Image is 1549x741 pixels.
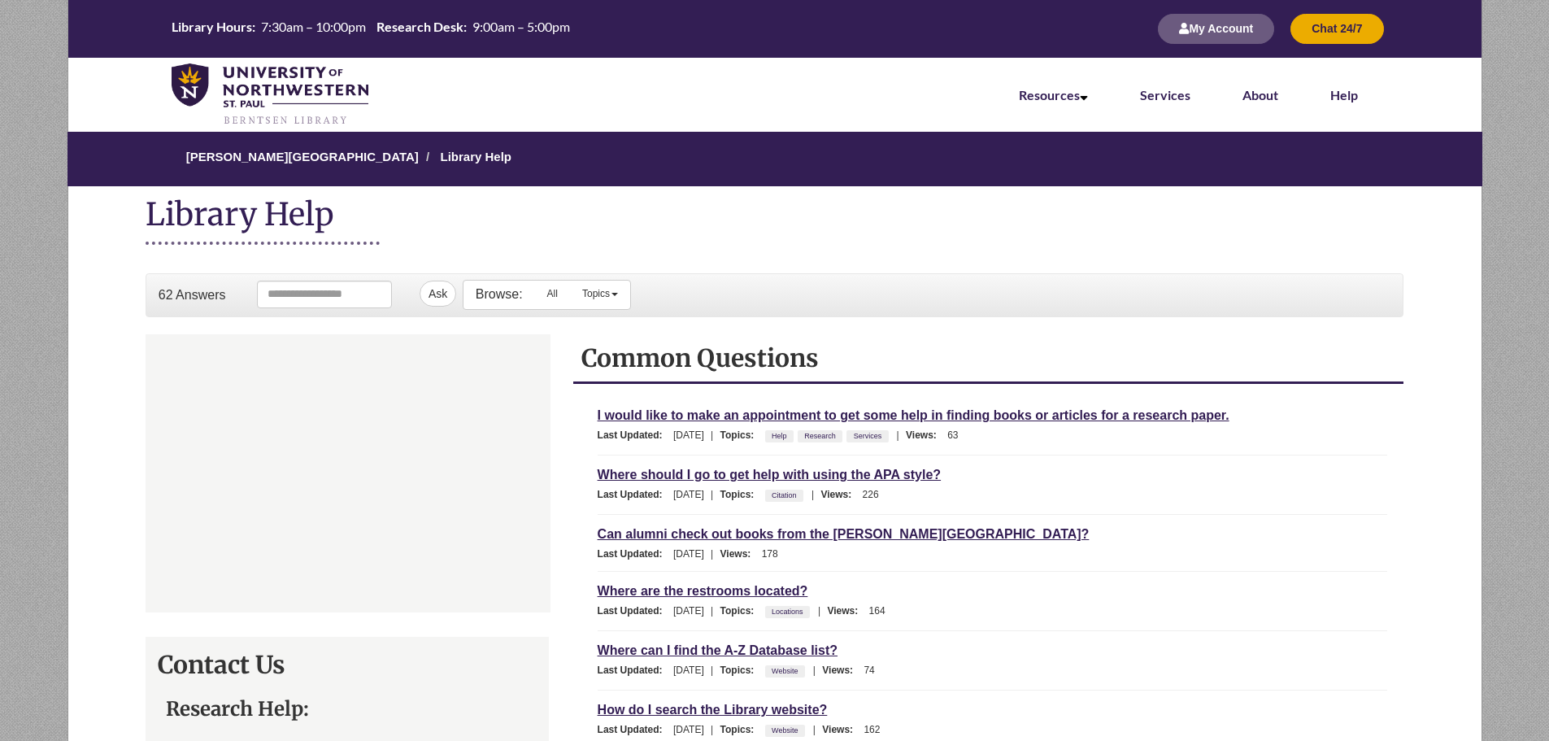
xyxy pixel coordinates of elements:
a: Services [1140,87,1190,102]
a: [PERSON_NAME][GEOGRAPHIC_DATA] [186,150,419,163]
span: 9:00am – 5:00pm [472,19,570,34]
span: Topics: [720,665,763,676]
ul: Topics: [765,489,807,500]
p: Browse: [476,286,523,303]
span: 74 [864,665,874,676]
a: How do I search the Library website? [598,700,828,719]
span: [DATE] [673,429,704,441]
span: | [707,665,717,676]
span: 7:30am – 10:00pm [261,19,366,34]
span: Last Updated: [598,489,671,500]
span: | [809,665,820,676]
span: [DATE] [673,665,704,676]
a: Locations [769,603,806,621]
span: Views: [822,665,861,676]
img: UNWSP Library Logo [172,63,368,126]
ul: Topics: [765,665,809,676]
span: Last Updated: [598,548,671,560]
span: Topics: [720,724,763,735]
span: Views: [820,489,859,500]
h2: Common Questions [581,342,1396,373]
a: All [535,281,570,307]
iframe: Chat Widget [146,335,550,612]
button: Ask [420,281,456,307]
a: Hours Today [168,19,574,38]
span: 164 [869,605,885,617]
span: | [707,429,717,441]
div: Chat Widget [146,334,549,612]
a: I would like to make an appointment to get some help in finding books or articles for a research ... [598,406,1229,425]
h1: Library Help [146,194,380,245]
a: Services [851,427,885,445]
a: Help [769,427,790,445]
button: Chat 24/7 [1290,14,1383,44]
a: My Account [1158,24,1274,35]
span: 178 [762,548,778,560]
span: [DATE] [673,605,704,617]
span: 63 [947,429,958,441]
span: | [707,605,717,617]
a: Citation [769,486,799,504]
span: [DATE] [673,548,704,560]
h2: Contact Us [158,649,537,680]
span: Views: [822,724,861,735]
span: Last Updated: [598,665,671,676]
span: 162 [864,724,880,735]
span: Topics: [720,429,763,441]
a: Where should I go to get help with using the APA style? [598,465,942,484]
th: Library Hours: [168,19,257,35]
a: Library Help [440,150,511,163]
span: Views: [720,548,759,560]
span: Last Updated: [598,605,671,617]
ul: Topics: [765,429,893,441]
a: About [1242,87,1278,102]
span: | [814,605,825,617]
span: | [807,489,818,500]
a: Can alumni check out books from the [PERSON_NAME][GEOGRAPHIC_DATA]? [598,525,1090,543]
ul: Topics: [765,605,814,617]
a: Where can I find the A-Z Database list? [598,641,838,660]
ul: Topics: [765,724,809,735]
span: | [707,548,717,560]
a: Chat 24/7 [1290,24,1383,35]
a: Where are the restrooms located? [598,582,808,600]
span: 226 [863,489,879,500]
a: Website [769,721,800,739]
a: Resources [1019,87,1088,102]
a: Help [1330,87,1358,102]
span: Topics: [720,605,763,617]
span: Last Updated: [598,429,671,441]
span: Views: [906,429,945,441]
a: Research [802,427,838,445]
span: [DATE] [673,724,704,735]
span: | [809,724,820,735]
span: Last Updated: [598,724,671,735]
span: | [707,489,717,500]
table: Hours Today [168,19,574,37]
button: My Account [1158,14,1274,44]
span: | [707,724,717,735]
span: | [893,429,903,441]
a: Website [769,662,800,680]
span: Views: [827,605,866,617]
a: Topics [570,281,630,307]
th: Research Desk: [372,19,468,35]
p: 62 Answers [159,286,226,304]
strong: Research Help: [166,696,309,721]
span: Topics: [720,489,763,500]
span: [DATE] [673,489,704,500]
